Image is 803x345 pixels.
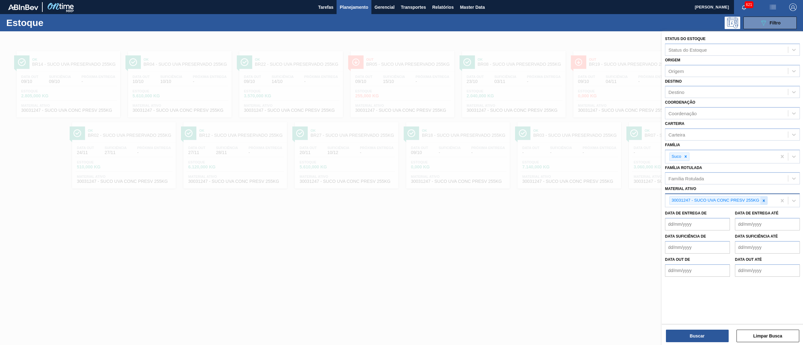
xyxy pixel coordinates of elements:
[665,218,730,230] input: dd/mm/yyyy
[665,166,702,170] label: Família Rotulada
[668,90,684,95] div: Destino
[735,257,762,262] label: Data out até
[735,211,779,215] label: Data de Entrega até
[735,264,800,277] input: dd/mm/yyyy
[665,241,730,254] input: dd/mm/yyyy
[735,241,800,254] input: dd/mm/yyyy
[670,197,760,204] div: 30031247 - SUCO UVA CONC PRESV 255KG
[734,3,754,12] button: Notificações
[668,132,685,137] div: Carteira
[375,3,395,11] span: Gerencial
[665,121,684,126] label: Carteira
[668,47,707,52] div: Status do Estoque
[401,3,426,11] span: Transportes
[460,3,485,11] span: Master Data
[432,3,454,11] span: Relatórios
[8,4,38,10] img: TNhmsLtSVTkK8tSr43FrP2fwEKptu5GPRR3wAAAABJRU5ErkJggg==
[668,68,684,74] div: Origem
[6,19,104,26] h1: Estoque
[668,176,704,181] div: Família Rotulada
[340,3,368,11] span: Planejamento
[665,234,706,239] label: Data suficiência de
[769,3,777,11] img: userActions
[665,143,680,147] label: Família
[743,17,797,29] button: Filtro
[745,1,753,8] span: 621
[665,58,680,62] label: Origem
[725,17,740,29] div: Pogramando: nenhum usuário selecionado
[665,211,707,215] label: Data de Entrega de
[789,3,797,11] img: Logout
[665,187,696,191] label: Material ativo
[668,111,697,116] div: Coordenação
[670,153,682,161] div: Suco
[665,264,730,277] input: dd/mm/yyyy
[665,37,705,41] label: Status do Estoque
[770,20,781,25] span: Filtro
[735,218,800,230] input: dd/mm/yyyy
[665,257,690,262] label: Data out de
[318,3,333,11] span: Tarefas
[735,234,778,239] label: Data suficiência até
[665,100,695,105] label: Coordenação
[665,79,682,84] label: Destino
